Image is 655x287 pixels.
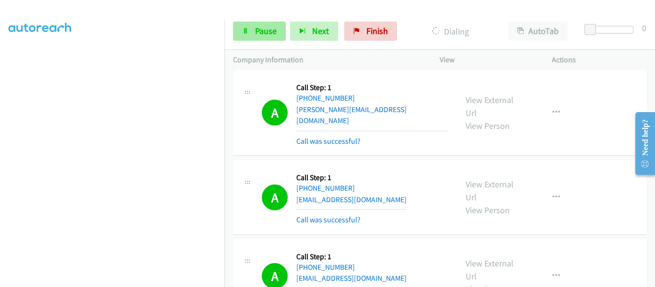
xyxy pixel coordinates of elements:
a: [EMAIL_ADDRESS][DOMAIN_NAME] [296,195,407,204]
a: View External Url [466,94,514,118]
h5: Call Step: 1 [296,83,448,92]
span: Pause [255,25,277,36]
span: Finish [366,25,388,36]
p: Dialing [410,25,491,38]
a: View External Url [466,258,514,282]
button: Next [290,22,338,41]
a: [PHONE_NUMBER] [296,184,355,193]
a: View Person [466,205,510,216]
p: Actions [552,54,647,66]
a: [PERSON_NAME][EMAIL_ADDRESS][DOMAIN_NAME] [296,105,407,126]
a: Finish [344,22,397,41]
h1: A [262,184,288,210]
button: AutoTab [508,22,568,41]
h1: A [262,100,288,126]
a: View Person [466,120,510,131]
iframe: Resource Center [627,105,655,182]
p: View [440,54,535,66]
span: Next [312,25,329,36]
h5: Call Step: 1 [296,173,407,183]
div: 0 [642,22,646,34]
a: View External Url [466,179,514,203]
h5: Call Step: 1 [296,252,407,262]
a: [EMAIL_ADDRESS][DOMAIN_NAME] [296,274,407,283]
a: [PHONE_NUMBER] [296,263,355,272]
a: [PHONE_NUMBER] [296,93,355,103]
p: Company Information [233,54,422,66]
a: Pause [233,22,286,41]
a: Call was successful? [296,215,361,224]
a: Call was successful? [296,137,361,146]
